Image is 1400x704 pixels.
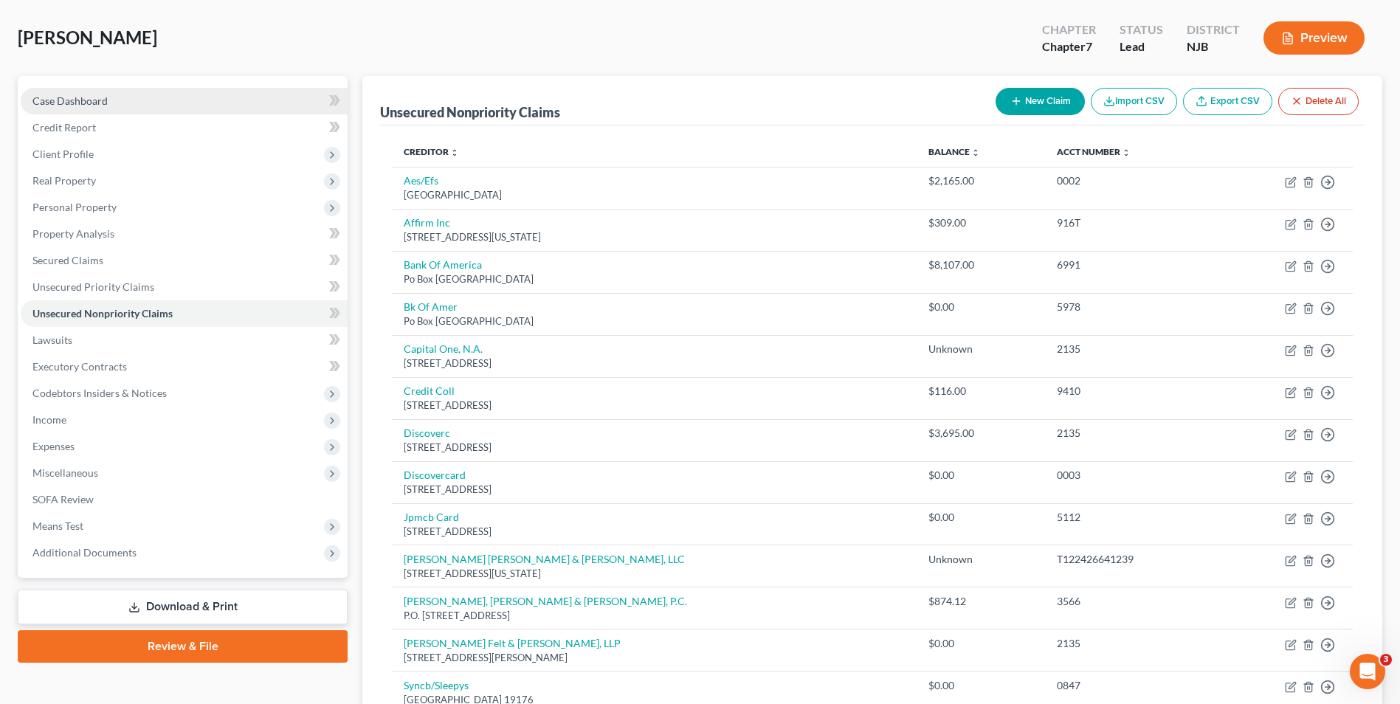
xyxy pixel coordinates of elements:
i: unfold_more [1122,148,1131,157]
div: 6991 [1057,258,1204,272]
div: $0.00 [928,300,1033,314]
a: Discoverc [404,427,450,439]
span: 3 [1380,654,1392,666]
a: Aes/Efs [404,174,438,187]
div: 2135 [1057,342,1204,356]
div: $874.12 [928,594,1033,609]
div: T122426641239 [1057,552,1204,567]
div: [STREET_ADDRESS] [404,356,905,370]
button: Preview [1263,21,1365,55]
a: Lawsuits [21,327,348,353]
span: Executory Contracts [32,360,127,373]
span: 7 [1086,39,1092,53]
a: Unsecured Priority Claims [21,274,348,300]
div: Chapter [1042,38,1096,55]
span: Personal Property [32,201,117,213]
a: [PERSON_NAME], [PERSON_NAME] & [PERSON_NAME], P.C. [404,595,687,607]
div: District [1187,21,1240,38]
span: Unsecured Priority Claims [32,280,154,293]
div: Po Box [GEOGRAPHIC_DATA] [404,314,905,328]
div: $0.00 [928,678,1033,693]
div: 0847 [1057,678,1204,693]
span: Unsecured Nonpriority Claims [32,307,173,320]
span: Real Property [32,174,96,187]
a: SOFA Review [21,486,348,513]
span: Means Test [32,520,83,532]
a: [PERSON_NAME] Felt & [PERSON_NAME], LLP [404,637,621,649]
div: 3566 [1057,594,1204,609]
div: 0003 [1057,468,1204,483]
div: Unknown [928,552,1033,567]
div: NJB [1187,38,1240,55]
div: [STREET_ADDRESS] [404,398,905,413]
div: 0002 [1057,173,1204,188]
div: $0.00 [928,510,1033,525]
span: Expenses [32,440,75,452]
a: Export CSV [1183,88,1272,115]
div: $8,107.00 [928,258,1033,272]
a: Creditor unfold_more [404,146,459,157]
a: Acct Number unfold_more [1057,146,1131,157]
div: 2135 [1057,636,1204,651]
div: [STREET_ADDRESS][US_STATE] [404,230,905,244]
span: Miscellaneous [32,466,98,479]
span: SOFA Review [32,493,94,505]
span: Secured Claims [32,254,103,266]
a: Discovercard [404,469,466,481]
div: [GEOGRAPHIC_DATA] [404,188,905,202]
a: Review & File [18,630,348,663]
button: Delete All [1278,88,1359,115]
button: New Claim [996,88,1085,115]
i: unfold_more [971,148,980,157]
div: 5112 [1057,510,1204,525]
a: [PERSON_NAME] [PERSON_NAME] & [PERSON_NAME], LLC [404,553,685,565]
span: Property Analysis [32,227,114,240]
a: Jpmcb Card [404,511,459,523]
div: Unsecured Nonpriority Claims [380,103,560,121]
a: Syncb/Sleepys [404,679,469,691]
a: Bk Of Amer [404,300,458,313]
span: [PERSON_NAME] [18,27,157,48]
div: [STREET_ADDRESS][PERSON_NAME] [404,651,905,665]
div: Lead [1120,38,1163,55]
div: $2,165.00 [928,173,1033,188]
a: Bank Of America [404,258,482,271]
div: [STREET_ADDRESS] [404,525,905,539]
div: 916T [1057,215,1204,230]
a: Executory Contracts [21,353,348,380]
div: $0.00 [928,468,1033,483]
button: Import CSV [1091,88,1177,115]
span: Case Dashboard [32,94,108,107]
span: Income [32,413,66,426]
span: Client Profile [32,148,94,160]
div: 9410 [1057,384,1204,398]
a: Unsecured Nonpriority Claims [21,300,348,327]
a: Balance unfold_more [928,146,980,157]
div: Status [1120,21,1163,38]
div: $3,695.00 [928,426,1033,441]
a: Download & Print [18,590,348,624]
div: P.O. [STREET_ADDRESS] [404,609,905,623]
a: Property Analysis [21,221,348,247]
div: [STREET_ADDRESS][US_STATE] [404,567,905,581]
div: 5978 [1057,300,1204,314]
a: Credit Report [21,114,348,141]
a: Case Dashboard [21,88,348,114]
div: $116.00 [928,384,1033,398]
span: Codebtors Insiders & Notices [32,387,167,399]
iframe: Intercom live chat [1350,654,1385,689]
a: Secured Claims [21,247,348,274]
div: $0.00 [928,636,1033,651]
div: Chapter [1042,21,1096,38]
a: Affirm Inc [404,216,450,229]
div: Po Box [GEOGRAPHIC_DATA] [404,272,905,286]
span: Lawsuits [32,334,72,346]
a: Credit Coll [404,384,455,397]
div: $309.00 [928,215,1033,230]
div: Unknown [928,342,1033,356]
div: [STREET_ADDRESS] [404,441,905,455]
span: Credit Report [32,121,96,134]
a: Capital One, N.A. [404,342,483,355]
div: [STREET_ADDRESS] [404,483,905,497]
div: 2135 [1057,426,1204,441]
